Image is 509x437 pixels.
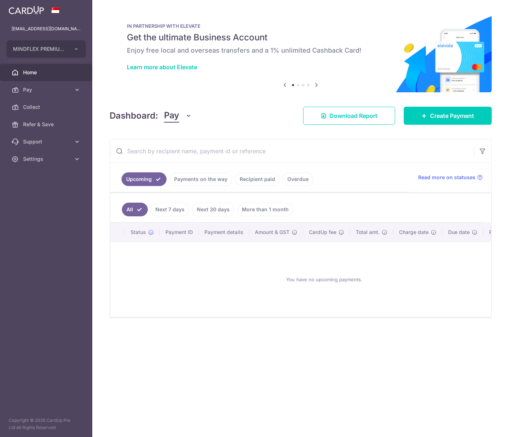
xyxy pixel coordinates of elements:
[127,46,474,55] h6: Enjoy free local and overseas transfers and a 1% unlimited Cashback Card!
[235,172,280,186] a: Recipient paid
[127,63,197,71] a: Learn more about Elevate
[430,111,474,120] span: Create Payment
[199,223,249,242] th: Payment details
[12,25,81,32] p: [EMAIL_ADDRESS][DOMAIN_NAME]
[127,23,474,29] p: IN PARTNERSHIP WITH ELEVATE
[127,32,474,43] h5: Get the ultimate Business Account
[404,107,492,125] a: Create Payment
[13,45,66,53] span: MINDFLEX PREMIUM PTE. LTD.
[130,229,146,236] span: Status
[9,6,44,14] img: CardUp
[23,103,71,111] span: Collect
[164,109,192,123] button: Pay
[110,12,492,92] img: Renovation banner
[110,109,158,122] h4: Dashboard:
[418,174,483,181] a: Read more on statuses
[418,174,475,181] span: Read more on statuses
[110,140,474,163] input: Search by recipient name, payment id or reference
[23,155,71,163] span: Settings
[23,69,71,76] span: Home
[169,172,232,186] a: Payments on the way
[164,109,179,123] span: Pay
[23,138,71,145] span: Support
[121,172,167,186] a: Upcoming
[237,203,293,216] a: More than 1 month
[448,229,470,236] span: Due date
[309,229,336,236] span: CardUp fee
[6,40,86,58] button: MINDFLEX PREMIUM PTE. LTD.
[329,111,377,120] span: Download Report
[192,203,234,216] a: Next 30 days
[122,203,148,216] a: All
[303,107,395,125] a: Download Report
[23,121,71,128] span: Refer & Save
[399,229,429,236] span: Charge date
[160,223,199,242] th: Payment ID
[255,229,289,236] span: Amount & GST
[283,172,313,186] a: Overdue
[23,86,71,93] span: Pay
[151,203,189,216] a: Next 7 days
[356,229,380,236] span: Total amt.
